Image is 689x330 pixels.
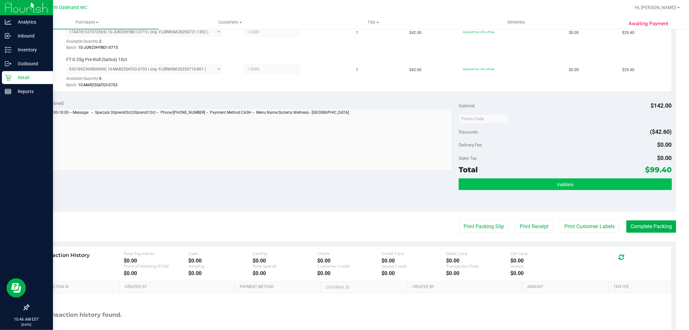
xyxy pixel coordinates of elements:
[463,68,494,71] span: 30preroll10ct: 30% off line
[99,76,101,81] span: 6
[78,83,118,87] span: 10-MAR25SAT03-0703
[510,270,575,276] div: $0.00
[125,284,232,290] a: Created At
[253,251,317,256] div: CanPay
[516,220,553,233] button: Print Receipt
[356,67,359,73] span: 1
[6,278,26,298] iframe: Resource center
[459,178,672,190] button: Validate
[635,5,677,10] span: Hi, [PERSON_NAME]!
[159,16,302,29] a: Customers
[5,19,11,25] inline-svg: Analytics
[381,270,446,276] div: $0.00
[188,264,253,269] div: AeroPay
[459,114,509,124] input: Promo Code
[5,47,11,53] inline-svg: Inventory
[302,19,444,25] span: Tills
[560,220,619,233] button: Print Customer Labels
[459,155,477,161] span: Sales Tax
[381,258,446,264] div: $0.00
[3,316,50,322] p: 10:46 AM EDT
[557,182,573,187] span: Validate
[445,16,588,29] a: Deliveries
[459,126,478,138] span: Discounts
[569,67,579,73] span: $0.00
[409,30,422,36] span: $42.00
[510,258,575,264] div: $0.00
[622,30,634,36] span: $29.40
[446,264,510,269] div: Transaction Fees
[5,33,11,39] inline-svg: Inbound
[253,264,317,269] div: Total Spendr
[499,19,534,25] span: Deliveries
[240,284,318,290] a: Payment Method
[459,142,482,147] span: Delivery Fee
[459,103,475,108] span: Subtotal
[11,18,50,26] p: Analytics
[16,16,159,29] a: Purchases
[66,83,77,87] span: Batch:
[188,258,253,264] div: $0.00
[459,220,508,233] button: Print Packing Slip
[629,20,668,27] span: Awaiting Payment
[650,128,672,135] span: ($42.60)
[99,39,101,44] span: 2
[302,16,445,29] a: Tills
[38,284,117,290] a: Transaction ID
[459,165,478,174] span: Total
[381,251,446,256] div: Credit Card
[253,258,317,264] div: $0.00
[3,322,50,327] p: [DATE]
[317,258,381,264] div: $0.00
[188,270,253,276] div: $0.00
[253,270,317,276] div: $0.00
[645,165,672,174] span: $99.40
[463,30,494,34] span: 30preroll10ct: 30% off line
[409,67,422,73] span: $42.00
[66,37,230,49] div: Available Quantity:
[124,258,188,264] div: $0.00
[317,270,381,276] div: $0.00
[446,270,510,276] div: $0.00
[381,264,446,269] div: Issued Credit
[11,88,50,95] p: Reports
[45,5,88,10] span: Miami Dadeland WC
[11,74,50,81] p: Retail
[16,19,159,25] span: Purchases
[446,258,510,264] div: $0.00
[651,102,672,109] span: $142.00
[527,284,606,290] a: Amount
[446,251,510,256] div: Debit Card
[510,264,575,269] div: Voided
[124,251,188,256] div: Total Payments
[657,141,672,148] span: $0.00
[657,154,672,161] span: $0.00
[159,19,301,25] span: Customers
[78,45,118,50] span: 10-JUN25HYB01-0715
[11,32,50,40] p: Inbound
[124,270,188,276] div: $0.00
[188,251,253,256] div: Cash
[5,60,11,67] inline-svg: Outbound
[11,60,50,68] p: Outbound
[356,30,359,36] span: 1
[66,74,230,87] div: Available Quantity:
[569,30,579,36] span: $0.00
[11,46,50,54] p: Inventory
[5,88,11,95] inline-svg: Reports
[321,282,407,293] th: External ID
[622,67,634,73] span: $29.40
[317,264,381,269] div: Customer Credit
[614,284,664,290] a: Txn Fee
[5,74,11,81] inline-svg: Retail
[124,264,188,269] div: Point of Banking (POB)
[626,220,676,233] button: Complete Packing
[412,284,520,290] a: Created By
[66,45,77,50] span: Batch:
[66,57,127,63] span: FT 0.35g Pre-Roll (Sativa) 10ct
[317,251,381,256] div: Check
[510,251,575,256] div: Gift Card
